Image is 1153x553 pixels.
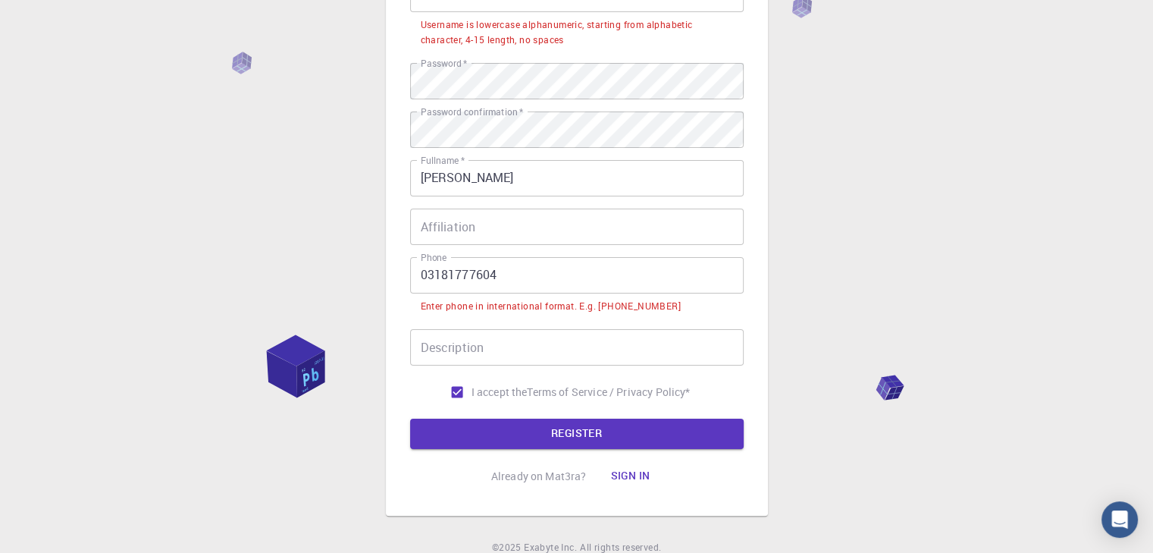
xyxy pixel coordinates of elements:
span: Exabyte Inc. [524,541,577,553]
div: Open Intercom Messenger [1101,501,1138,538]
label: Phone [421,251,446,264]
button: REGISTER [410,419,744,449]
label: Fullname [421,154,465,167]
label: Password [421,57,467,70]
p: Terms of Service / Privacy Policy * [527,385,690,400]
div: Enter phone in international format. E.g. [PHONE_NUMBER] [421,299,681,314]
button: Sign in [598,461,662,492]
p: Already on Mat3ra? [491,469,587,484]
div: Username is lowercase alphanumeric, starting from alphabetic character, 4-15 length, no spaces [421,17,733,48]
label: Password confirmation [421,105,523,118]
a: Terms of Service / Privacy Policy* [527,385,690,400]
span: I accept the [472,385,528,400]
